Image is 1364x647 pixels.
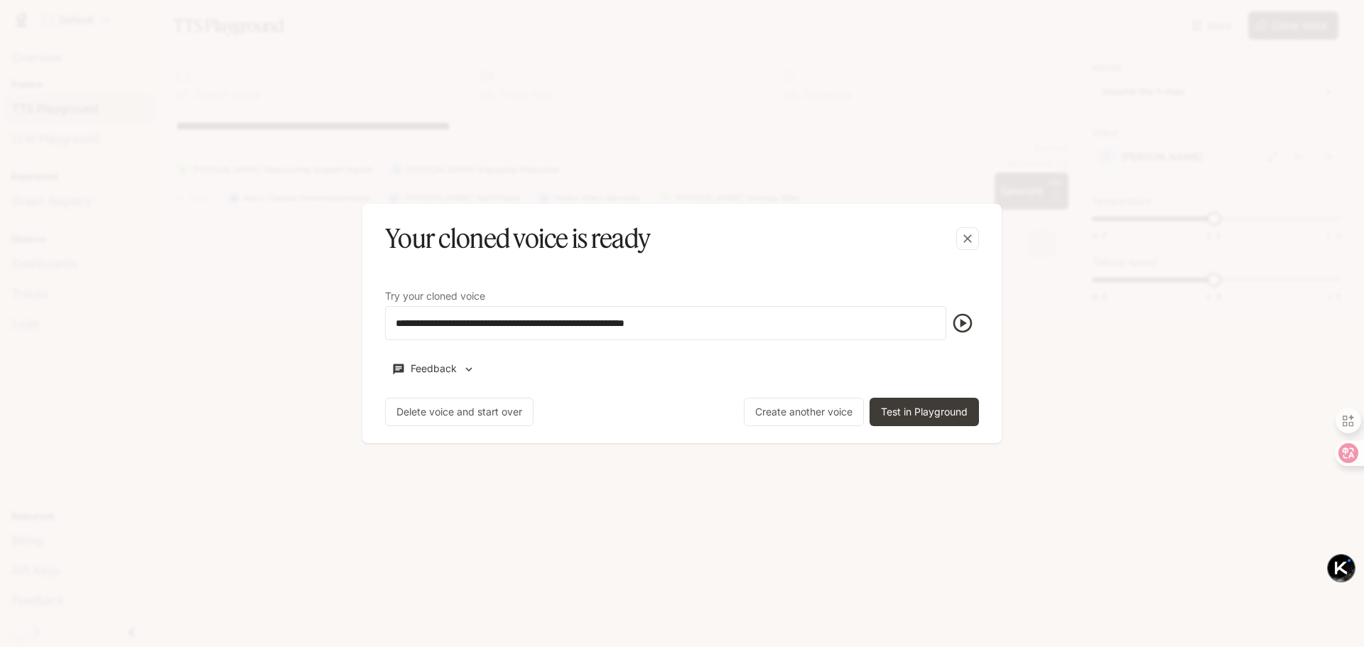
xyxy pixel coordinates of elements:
[385,398,534,426] button: Delete voice and start over
[744,398,864,426] button: Create another voice
[385,291,485,301] p: Try your cloned voice
[385,221,650,256] h5: Your cloned voice is ready
[870,398,979,426] button: Test in Playground
[385,357,482,381] button: Feedback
